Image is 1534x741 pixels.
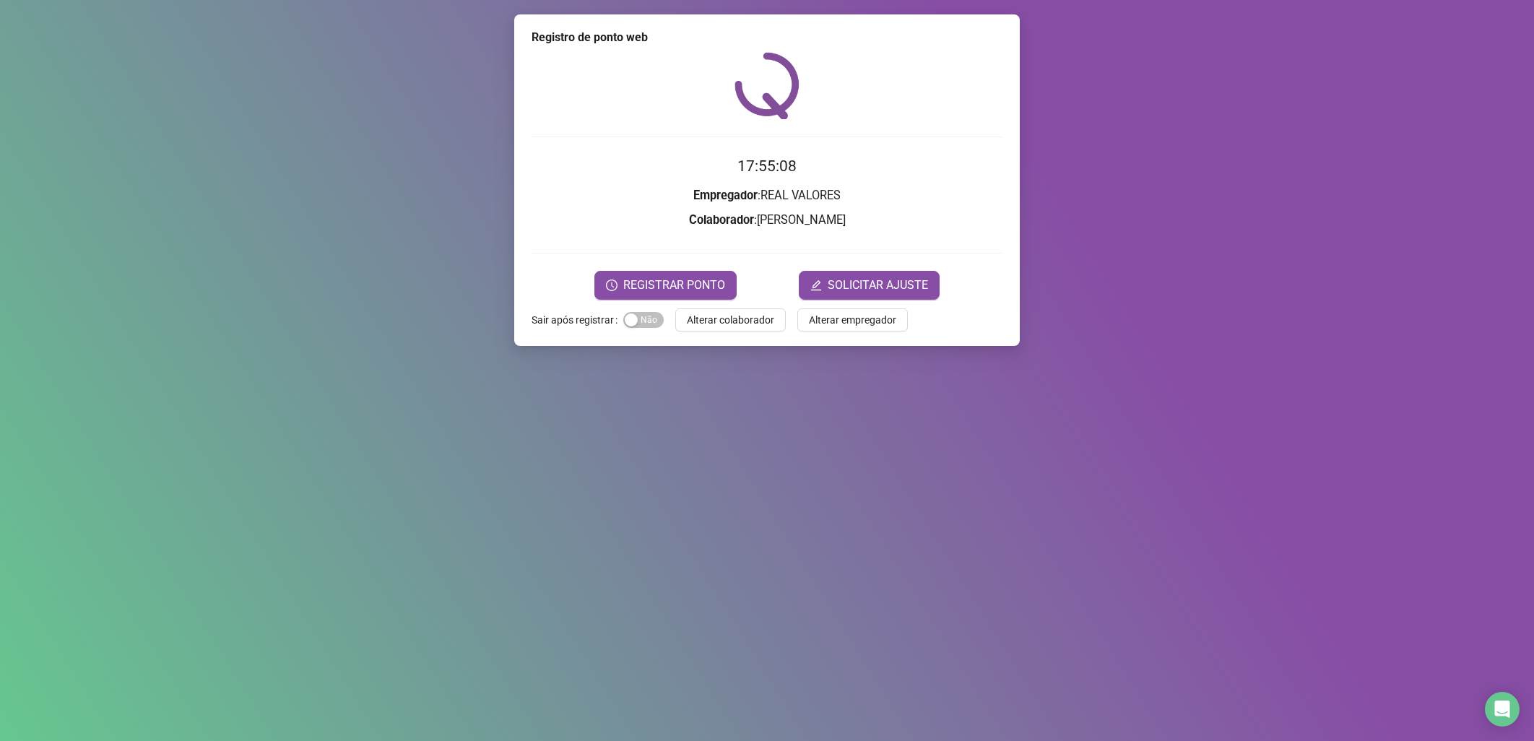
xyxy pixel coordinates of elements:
[1485,692,1520,727] div: Open Intercom Messenger
[828,277,928,294] span: SOLICITAR AJUSTE
[734,52,799,119] img: QRPoint
[687,312,774,328] span: Alterar colaborador
[797,308,908,331] button: Alterar empregador
[693,188,758,202] strong: Empregador
[675,308,786,331] button: Alterar colaborador
[532,29,1002,46] div: Registro de ponto web
[594,271,737,300] button: REGISTRAR PONTO
[532,308,623,331] label: Sair após registrar
[689,213,754,227] strong: Colaborador
[532,186,1002,205] h3: : REAL VALORES
[799,271,940,300] button: editSOLICITAR AJUSTE
[606,279,617,291] span: clock-circle
[737,157,797,175] time: 17:55:08
[532,211,1002,230] h3: : [PERSON_NAME]
[810,279,822,291] span: edit
[623,277,725,294] span: REGISTRAR PONTO
[809,312,896,328] span: Alterar empregador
